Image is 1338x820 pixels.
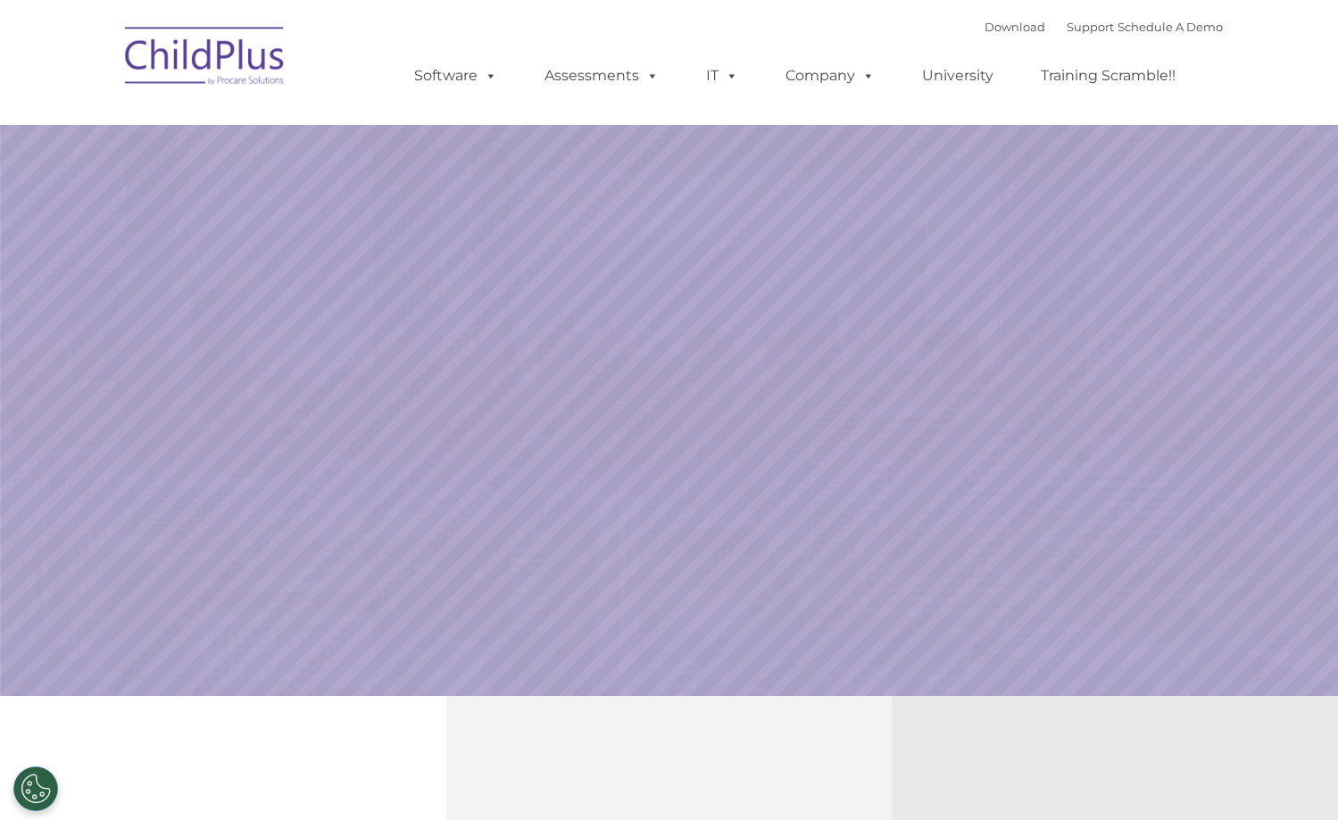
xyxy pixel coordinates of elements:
[1118,20,1223,34] a: Schedule A Demo
[910,399,1131,458] a: Learn More
[688,58,756,94] a: IT
[116,14,295,104] img: ChildPlus by Procare Solutions
[985,20,1045,34] a: Download
[904,58,1011,94] a: University
[1023,58,1193,94] a: Training Scramble!!
[396,58,515,94] a: Software
[985,20,1223,34] font: |
[768,58,893,94] a: Company
[527,58,677,94] a: Assessments
[13,766,58,811] button: Cookies Settings
[1067,20,1114,34] a: Support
